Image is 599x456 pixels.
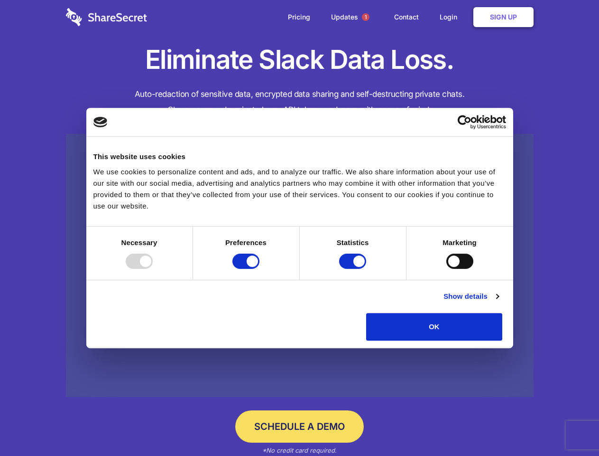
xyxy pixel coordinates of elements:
strong: Marketing [442,238,477,247]
h4: Auto-redaction of sensitive data, encrypted data sharing and self-destructing private chats. Shar... [66,86,534,118]
h1: Eliminate Slack Data Loss. [66,43,534,77]
strong: Preferences [225,238,267,247]
a: Usercentrics Cookiebot - opens in a new window [423,115,506,129]
span: 1 [362,13,369,21]
strong: Statistics [337,238,369,247]
img: logo-wordmark-white-trans-d4663122ce5f474addd5e946df7df03e33cb6a1c49d2221995e7729f52c070b2.svg [66,8,147,26]
a: Wistia video thumbnail [66,134,534,398]
img: logo [93,117,108,127]
div: We use cookies to personalize content and ads, and to analyze our traffic. We also share informat... [93,166,506,212]
a: Contact [385,2,428,32]
button: OK [366,313,502,341]
a: Show details [443,291,498,302]
strong: Necessary [121,238,157,247]
a: Schedule a Demo [235,410,364,443]
a: Sign Up [473,7,534,27]
a: Login [430,2,471,32]
div: This website uses cookies [93,151,506,162]
em: *No credit card required. [262,446,337,454]
a: Pricing [278,2,320,32]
